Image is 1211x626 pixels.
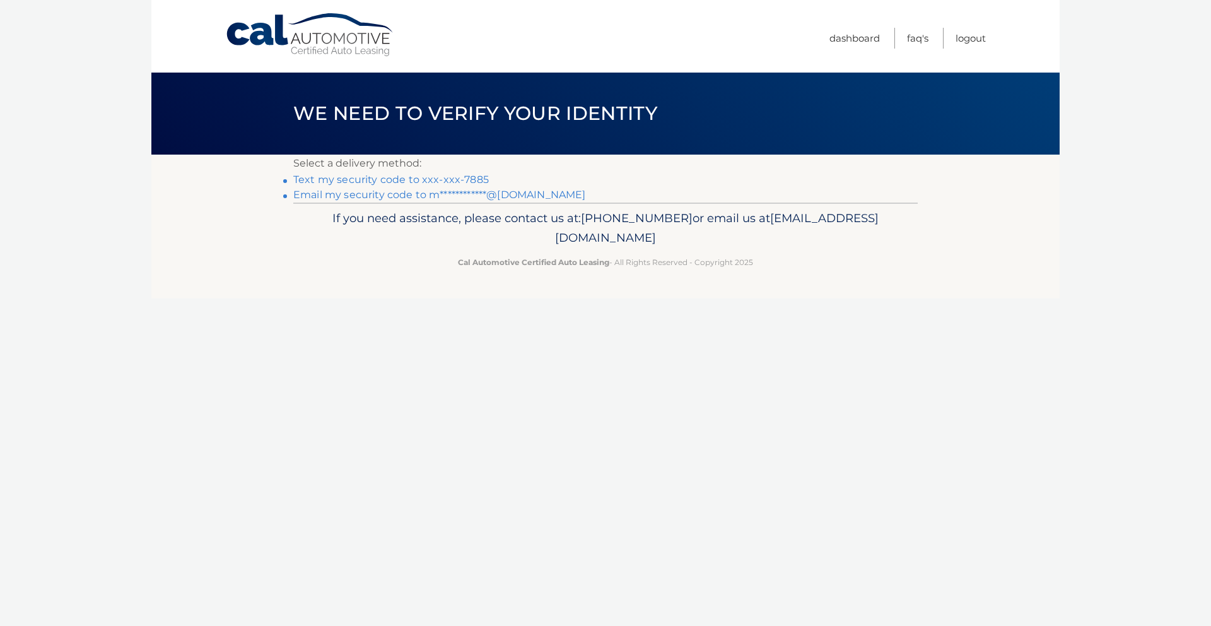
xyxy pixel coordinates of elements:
[293,155,918,172] p: Select a delivery method:
[956,28,986,49] a: Logout
[225,13,395,57] a: Cal Automotive
[829,28,880,49] a: Dashboard
[301,208,910,249] p: If you need assistance, please contact us at: or email us at
[293,102,657,125] span: We need to verify your identity
[458,257,609,267] strong: Cal Automotive Certified Auto Leasing
[301,256,910,269] p: - All Rights Reserved - Copyright 2025
[293,174,489,186] a: Text my security code to xxx-xxx-7885
[907,28,928,49] a: FAQ's
[581,211,693,225] span: [PHONE_NUMBER]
